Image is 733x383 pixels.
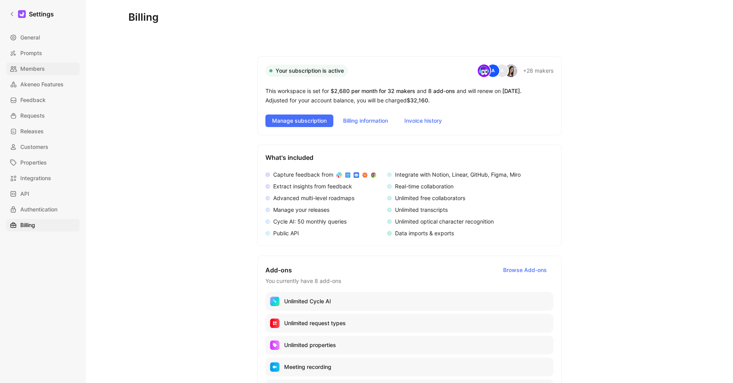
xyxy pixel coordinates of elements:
[265,153,553,162] h2: What's included
[284,319,346,328] p: Unlimited request types
[496,64,508,77] div: A
[395,170,521,179] div: Integrate with Notion, Linear, GitHub, Figma, Miro
[6,141,80,153] a: Customers
[6,47,80,59] a: Prompts
[273,229,299,238] div: Public API
[487,64,499,77] div: A
[505,64,517,77] img: avatar
[428,88,455,94] span: 8 add-ons
[6,125,80,138] a: Releases
[20,127,44,136] span: Releases
[395,217,494,226] div: Unlimited optical character recognition
[273,171,333,178] span: Capture feedback from
[265,276,553,286] h3: You currently have 8 add-ons
[20,111,45,120] span: Requests
[20,64,45,73] span: Members
[478,64,490,77] img: avatar
[273,217,347,226] div: Cycle AI: 50 monthly queries
[20,205,57,214] span: Authentication
[398,115,448,127] button: Invoice history
[523,66,553,75] div: +28 makers
[6,188,80,200] a: API
[20,220,35,230] span: Billing
[343,116,388,125] span: Billing information
[20,174,51,183] span: Integrations
[20,158,47,167] span: Properties
[6,219,80,231] a: Billing
[20,48,42,58] span: Prompts
[6,6,57,22] a: Settings
[331,88,415,94] span: $2,680 per month for 32 makers
[20,95,46,105] span: Feedback
[273,182,352,191] div: Extract insights from feedback
[6,109,80,122] a: Requests
[6,203,80,216] a: Authentication
[284,297,331,306] p: Unlimited Cycle AI
[20,33,40,42] span: General
[6,94,80,106] a: Feedback
[284,362,331,372] p: Meeting recording
[20,80,64,89] span: Akeneo Features
[404,116,442,125] span: Invoice history
[284,340,336,350] p: Unlimited properties
[502,88,521,94] span: [DATE] .
[496,264,553,276] button: Browse Add-ons
[6,78,80,91] a: Akeneo Features
[503,265,547,275] span: Browse Add-ons
[273,205,329,215] div: Manage your releases
[395,182,454,191] div: Real-time collaboration
[272,116,327,125] span: Manage subscription
[6,172,80,184] a: Integrations
[265,115,333,127] button: Manage subscription
[20,189,29,199] span: API
[395,205,448,215] div: Unlimited transcripts
[20,142,48,152] span: Customers
[395,229,454,238] div: Data imports & exports
[407,97,430,104] span: $32,160 .
[336,115,395,127] button: Billing information
[6,156,80,169] a: Properties
[6,63,80,75] a: Members
[273,193,354,203] div: Advanced multi-level roadmaps
[128,13,690,22] h1: Billing
[29,9,54,19] h1: Settings
[265,86,553,105] div: This workspace is set for and and will renew on Adjusted for your account balance, you will be ch...
[395,193,465,203] div: Unlimited free collaborators
[265,264,553,276] h2: Add-ons
[6,31,80,44] a: General
[265,64,348,77] div: Your subscription is active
